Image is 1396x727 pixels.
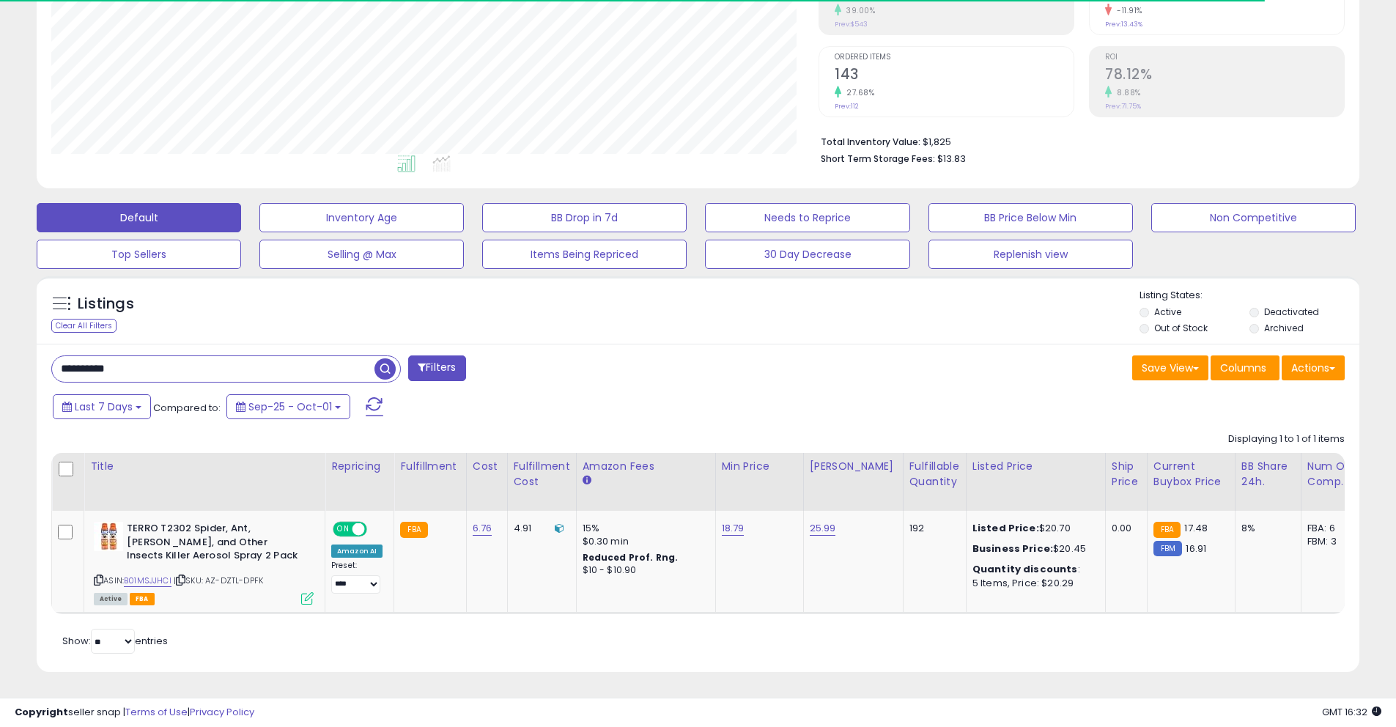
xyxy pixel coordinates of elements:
[1153,459,1229,490] div: Current Buybox Price
[937,152,966,166] span: $13.83
[1264,306,1319,318] label: Deactivated
[1220,361,1266,375] span: Columns
[972,542,1094,556] div: $20.45
[94,522,314,603] div: ASIN:
[972,542,1053,556] b: Business Price:
[821,132,1334,150] li: $1,825
[53,394,151,419] button: Last 7 Days
[514,522,565,535] div: 4.91
[400,522,427,538] small: FBA
[331,545,383,558] div: Amazon AI
[127,522,305,567] b: TERRO T2302 Spider, Ant, [PERSON_NAME], and Other Insects Killer Aerosol Spray 2 Pack
[1282,355,1345,380] button: Actions
[1154,306,1181,318] label: Active
[821,152,935,165] b: Short Term Storage Fees:
[835,20,868,29] small: Prev: $543
[835,66,1074,86] h2: 143
[94,593,128,605] span: All listings currently available for purchase on Amazon
[1264,322,1304,334] label: Archived
[1307,522,1356,535] div: FBA: 6
[226,394,350,419] button: Sep-25 - Oct-01
[259,203,464,232] button: Inventory Age
[928,240,1133,269] button: Replenish view
[1186,542,1206,556] span: 16.91
[841,5,875,16] small: 39.00%
[482,203,687,232] button: BB Drop in 7d
[1184,521,1208,535] span: 17.48
[94,522,123,551] img: 51vPYoBsIaL._SL40_.jpg
[810,459,897,474] div: [PERSON_NAME]
[331,459,388,474] div: Repricing
[835,53,1074,62] span: Ordered Items
[1241,522,1290,535] div: 8%
[972,562,1078,576] b: Quantity discounts
[1105,66,1344,86] h2: 78.12%
[972,459,1099,474] div: Listed Price
[810,521,836,536] a: 25.99
[1153,541,1182,556] small: FBM
[1112,522,1136,535] div: 0.00
[15,706,254,720] div: seller snap | |
[1105,53,1344,62] span: ROI
[331,561,383,594] div: Preset:
[334,523,352,536] span: ON
[1307,535,1356,548] div: FBM: 3
[37,203,241,232] button: Default
[1307,459,1361,490] div: Num of Comp.
[1151,203,1356,232] button: Non Competitive
[1132,355,1208,380] button: Save View
[1140,289,1359,303] p: Listing States:
[1105,102,1141,111] small: Prev: 71.75%
[972,522,1094,535] div: $20.70
[51,319,117,333] div: Clear All Filters
[972,577,1094,590] div: 5 Items, Price: $20.29
[1105,20,1142,29] small: Prev: 13.43%
[909,459,960,490] div: Fulfillable Quantity
[841,87,874,98] small: 27.68%
[1153,522,1181,538] small: FBA
[1112,5,1142,16] small: -11.91%
[400,459,459,474] div: Fulfillment
[928,203,1133,232] button: BB Price Below Min
[473,459,501,474] div: Cost
[482,240,687,269] button: Items Being Repriced
[583,459,709,474] div: Amazon Fees
[722,459,797,474] div: Min Price
[248,399,332,414] span: Sep-25 - Oct-01
[62,634,168,648] span: Show: entries
[583,564,704,577] div: $10 - $10.90
[190,705,254,719] a: Privacy Policy
[821,136,920,148] b: Total Inventory Value:
[583,551,679,564] b: Reduced Prof. Rng.
[75,399,133,414] span: Last 7 Days
[583,474,591,487] small: Amazon Fees.
[1154,322,1208,334] label: Out of Stock
[1322,705,1381,719] span: 2025-10-10 16:32 GMT
[90,459,319,474] div: Title
[972,563,1094,576] div: :
[408,355,465,381] button: Filters
[583,522,704,535] div: 15%
[365,523,388,536] span: OFF
[705,203,909,232] button: Needs to Reprice
[153,401,221,415] span: Compared to:
[15,705,68,719] strong: Copyright
[1241,459,1295,490] div: BB Share 24h.
[1228,432,1345,446] div: Displaying 1 to 1 of 1 items
[1211,355,1279,380] button: Columns
[259,240,464,269] button: Selling @ Max
[125,705,188,719] a: Terms of Use
[514,459,570,490] div: Fulfillment Cost
[972,521,1039,535] b: Listed Price:
[130,593,155,605] span: FBA
[124,575,171,587] a: B01MSJJHCI
[174,575,263,586] span: | SKU: AZ-DZTL-DPFK
[722,521,745,536] a: 18.79
[835,102,859,111] small: Prev: 112
[1112,87,1141,98] small: 8.88%
[909,522,955,535] div: 192
[78,294,134,314] h5: Listings
[705,240,909,269] button: 30 Day Decrease
[583,535,704,548] div: $0.30 min
[37,240,241,269] button: Top Sellers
